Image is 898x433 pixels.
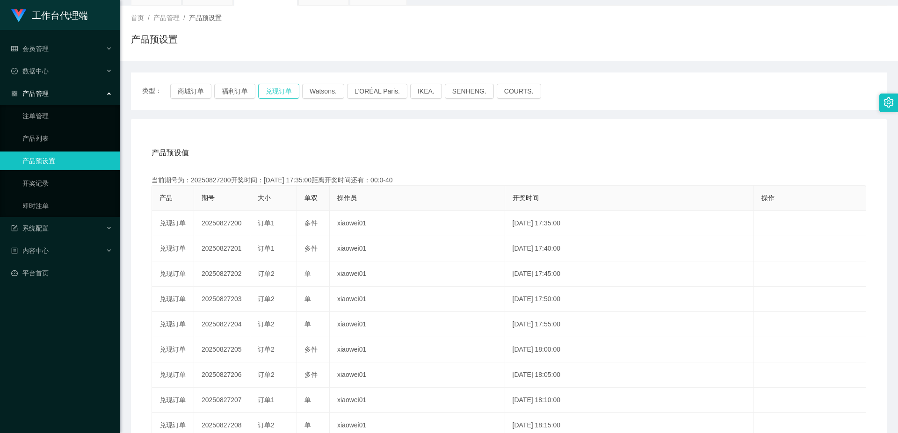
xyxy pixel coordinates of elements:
i: 图标: profile [11,247,18,254]
td: [DATE] 17:55:00 [505,312,754,337]
td: 兑现订单 [152,312,194,337]
span: 订单2 [258,270,275,277]
span: 订单1 [258,219,275,227]
span: 订单2 [258,295,275,303]
span: 单 [304,270,311,277]
i: 图标: setting [884,97,894,108]
a: 即时注单 [22,196,112,215]
td: xiaowei01 [330,211,505,236]
td: 20250827201 [194,236,250,261]
a: 产品列表 [22,129,112,148]
td: xiaowei01 [330,337,505,362]
span: 订单1 [258,245,275,252]
td: 20250827202 [194,261,250,287]
td: [DATE] 17:40:00 [505,236,754,261]
span: 单 [304,320,311,328]
td: xiaowei01 [330,287,505,312]
button: Watsons. [302,84,344,99]
span: 会员管理 [11,45,49,52]
td: xiaowei01 [330,362,505,388]
td: 兑现订单 [152,362,194,388]
td: xiaowei01 [330,388,505,413]
button: L'ORÉAL Paris. [347,84,407,99]
span: 产品管理 [11,90,49,97]
a: 工作台代理端 [11,11,88,19]
span: 数据中心 [11,67,49,75]
td: 20250827206 [194,362,250,388]
td: [DATE] 17:45:00 [505,261,754,287]
td: [DATE] 18:05:00 [505,362,754,388]
td: [DATE] 17:50:00 [505,287,754,312]
i: 图标: table [11,45,18,52]
span: 多件 [304,245,318,252]
span: 产品 [159,194,173,202]
span: / [183,14,185,22]
i: 图标: check-circle-o [11,68,18,74]
td: 20250827203 [194,287,250,312]
span: 类型： [142,84,170,99]
span: 产品预设值 [152,147,189,159]
span: 产品预设置 [189,14,222,22]
td: 兑现订单 [152,236,194,261]
span: 单双 [304,194,318,202]
div: 当前期号为：20250827200开奖时间：[DATE] 17:35:00距离开奖时间还有：00:0-40 [152,175,866,185]
td: 20250827205 [194,337,250,362]
span: 订单2 [258,320,275,328]
span: 内容中心 [11,247,49,254]
span: 多件 [304,346,318,353]
button: SENHENG. [445,84,494,99]
span: 操作 [761,194,775,202]
td: 兑现订单 [152,388,194,413]
a: 图标: dashboard平台首页 [11,264,112,282]
span: 产品管理 [153,14,180,22]
span: 首页 [131,14,144,22]
span: 订单2 [258,346,275,353]
button: 兑现订单 [258,84,299,99]
td: xiaowei01 [330,312,505,337]
span: 订单2 [258,421,275,429]
img: logo.9652507e.png [11,9,26,22]
span: 大小 [258,194,271,202]
span: 多件 [304,219,318,227]
td: 兑现订单 [152,287,194,312]
td: [DATE] 18:10:00 [505,388,754,413]
span: 多件 [304,371,318,378]
td: 兑现订单 [152,211,194,236]
button: 福利订单 [214,84,255,99]
span: 单 [304,396,311,404]
i: 图标: form [11,225,18,231]
span: 订单2 [258,371,275,378]
td: 20250827204 [194,312,250,337]
h1: 工作台代理端 [32,0,88,30]
span: 系统配置 [11,224,49,232]
td: 兑现订单 [152,337,194,362]
span: 开奖时间 [513,194,539,202]
td: [DATE] 17:35:00 [505,211,754,236]
button: COURTS. [497,84,541,99]
span: 订单1 [258,396,275,404]
button: 商城订单 [170,84,211,99]
i: 图标: appstore-o [11,90,18,97]
button: IKEA. [410,84,442,99]
span: / [148,14,150,22]
a: 开奖记录 [22,174,112,193]
td: 兑现订单 [152,261,194,287]
td: [DATE] 18:00:00 [505,337,754,362]
a: 产品预设置 [22,152,112,170]
td: xiaowei01 [330,261,505,287]
span: 操作员 [337,194,357,202]
h1: 产品预设置 [131,32,178,46]
span: 期号 [202,194,215,202]
td: xiaowei01 [330,236,505,261]
span: 单 [304,421,311,429]
td: 20250827207 [194,388,250,413]
a: 注单管理 [22,107,112,125]
td: 20250827200 [194,211,250,236]
span: 单 [304,295,311,303]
